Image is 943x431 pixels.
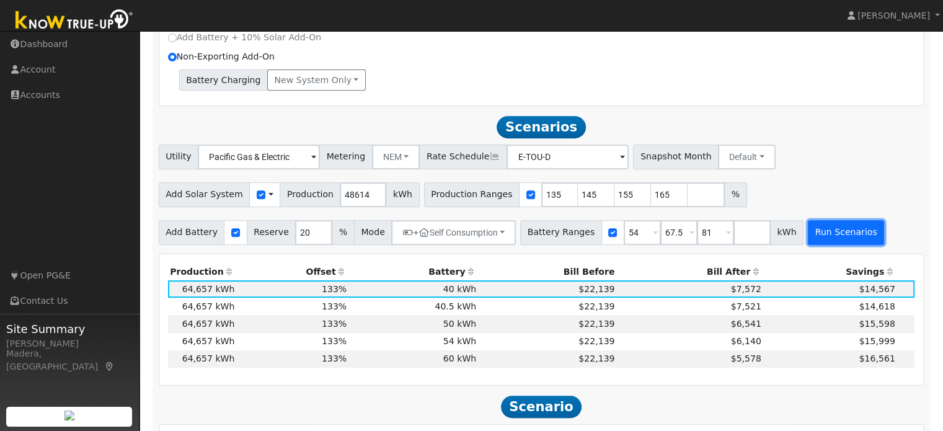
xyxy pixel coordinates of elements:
[857,11,930,20] span: [PERSON_NAME]
[322,353,347,363] span: 133%
[349,263,479,280] th: Battery
[419,144,507,169] span: Rate Schedule
[731,336,761,346] span: $6,140
[168,298,237,315] td: 64,657 kWh
[578,301,614,311] span: $22,139
[168,315,237,332] td: 64,657 kWh
[633,144,719,169] span: Snapshot Month
[6,347,133,373] div: Madera, [GEOGRAPHIC_DATA]
[718,144,776,169] button: Default
[9,7,139,35] img: Know True-Up
[501,396,582,418] span: Scenario
[6,321,133,337] span: Site Summary
[731,301,761,311] span: $7,521
[520,220,602,245] span: Battery Ranges
[280,182,340,207] span: Production
[64,411,74,420] img: retrieve
[578,284,614,294] span: $22,139
[168,333,237,350] td: 64,657 kWh
[237,263,349,280] th: Offset
[349,315,479,332] td: 50 kWh
[247,220,296,245] span: Reserve
[578,353,614,363] span: $22,139
[859,284,895,294] span: $14,567
[322,301,347,311] span: 133%
[159,144,199,169] span: Utility
[168,33,177,42] input: Add Battery + 10% Solar Add-On
[349,333,479,350] td: 54 kWh
[424,182,520,207] span: Production Ranges
[168,263,237,280] th: Production
[507,144,629,169] input: Select a Rate Schedule
[479,263,617,280] th: Bill Before
[770,220,804,245] span: kWh
[168,280,237,298] td: 64,657 kWh
[808,220,884,245] button: Run Scenarios
[322,284,347,294] span: 133%
[372,144,420,169] button: NEM
[168,50,275,63] label: Non-Exporting Add-On
[332,220,354,245] span: %
[168,350,237,368] td: 64,657 kWh
[198,144,320,169] input: Select a Utility
[322,336,347,346] span: 133%
[168,31,322,44] label: Add Battery + 10% Solar Add-On
[731,319,761,329] span: $6,541
[617,263,763,280] th: Bill After
[497,116,585,138] span: Scenarios
[349,298,479,315] td: 40.5 kWh
[322,319,347,329] span: 133%
[859,301,895,311] span: $14,618
[859,336,895,346] span: $15,999
[846,267,884,277] span: Savings
[578,319,614,329] span: $22,139
[267,69,366,91] button: New system only
[349,350,479,368] td: 60 kWh
[104,362,115,371] a: Map
[159,220,225,245] span: Add Battery
[349,280,479,298] td: 40 kWh
[859,353,895,363] span: $16,561
[724,182,746,207] span: %
[168,53,177,61] input: Non-Exporting Add-On
[731,284,761,294] span: $7,572
[6,337,133,350] div: [PERSON_NAME]
[859,319,895,329] span: $15,598
[731,353,761,363] span: $5,578
[354,220,392,245] span: Mode
[391,220,516,245] button: +Self Consumption
[386,182,419,207] span: kWh
[159,182,250,207] span: Add Solar System
[319,144,373,169] span: Metering
[179,69,268,91] span: Battery Charging
[578,336,614,346] span: $22,139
